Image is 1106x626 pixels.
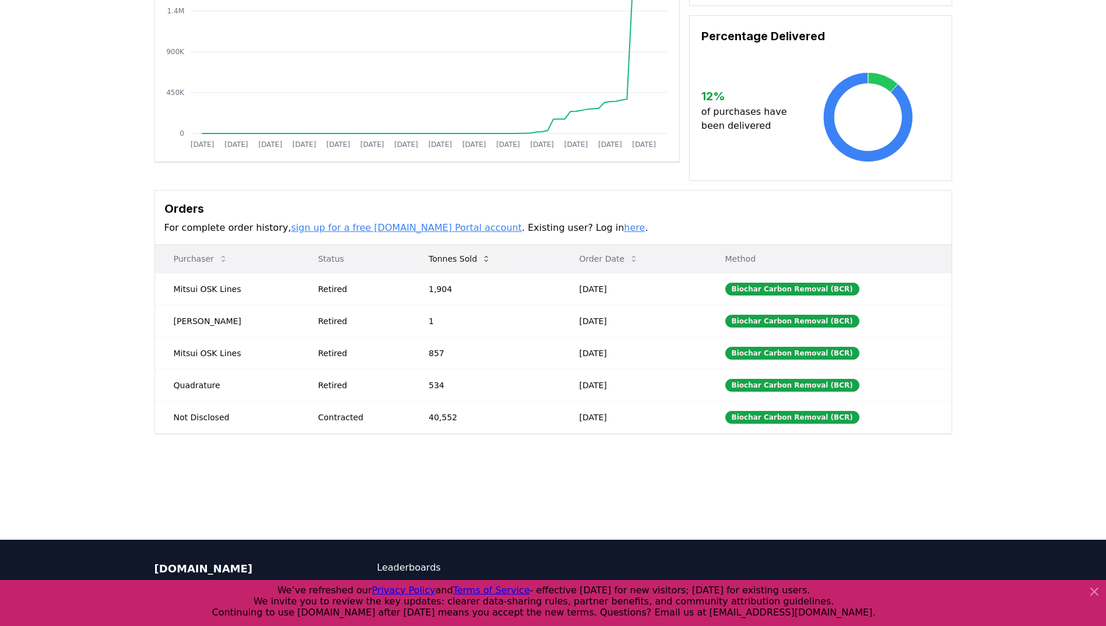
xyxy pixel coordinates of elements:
[701,105,796,133] p: of purchases have been delivered
[598,140,622,149] tspan: [DATE]
[560,401,706,433] td: [DATE]
[410,369,560,401] td: 534
[560,305,706,337] td: [DATE]
[166,89,185,97] tspan: 450K
[155,401,300,433] td: Not Disclosed
[725,283,859,296] div: Biochar Carbon Removal (BCR)
[164,221,942,235] p: For complete order history, . Existing user? Log in .
[155,305,300,337] td: [PERSON_NAME]
[410,305,560,337] td: 1
[155,337,300,369] td: Mitsui OSK Lines
[224,140,248,149] tspan: [DATE]
[725,347,859,360] div: Biochar Carbon Removal (BCR)
[291,222,522,233] a: sign up for a free [DOMAIN_NAME] Portal account
[701,87,796,105] h3: 12 %
[377,577,553,591] a: CDR Map
[318,379,401,391] div: Retired
[564,140,588,149] tspan: [DATE]
[318,412,401,423] div: Contracted
[701,27,940,45] h3: Percentage Delivered
[530,140,554,149] tspan: [DATE]
[318,315,401,327] div: Retired
[725,315,859,328] div: Biochar Carbon Removal (BCR)
[624,222,645,233] a: here
[180,129,184,138] tspan: 0
[155,561,331,577] p: [DOMAIN_NAME]
[716,253,942,265] p: Method
[496,140,520,149] tspan: [DATE]
[377,561,553,575] a: Leaderboards
[462,140,486,149] tspan: [DATE]
[318,347,401,359] div: Retired
[292,140,316,149] tspan: [DATE]
[258,140,282,149] tspan: [DATE]
[360,140,384,149] tspan: [DATE]
[725,411,859,424] div: Biochar Carbon Removal (BCR)
[164,247,237,270] button: Purchaser
[190,140,214,149] tspan: [DATE]
[632,140,656,149] tspan: [DATE]
[428,140,452,149] tspan: [DATE]
[164,200,942,217] h3: Orders
[155,369,300,401] td: Quadrature
[410,337,560,369] td: 857
[318,283,401,295] div: Retired
[326,140,350,149] tspan: [DATE]
[560,273,706,305] td: [DATE]
[155,273,300,305] td: Mitsui OSK Lines
[410,401,560,433] td: 40,552
[167,7,184,15] tspan: 1.4M
[394,140,418,149] tspan: [DATE]
[410,273,560,305] td: 1,904
[570,247,648,270] button: Order Date
[419,247,500,270] button: Tonnes Sold
[725,379,859,392] div: Biochar Carbon Removal (BCR)
[560,337,706,369] td: [DATE]
[560,369,706,401] td: [DATE]
[166,48,185,56] tspan: 900K
[308,253,401,265] p: Status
